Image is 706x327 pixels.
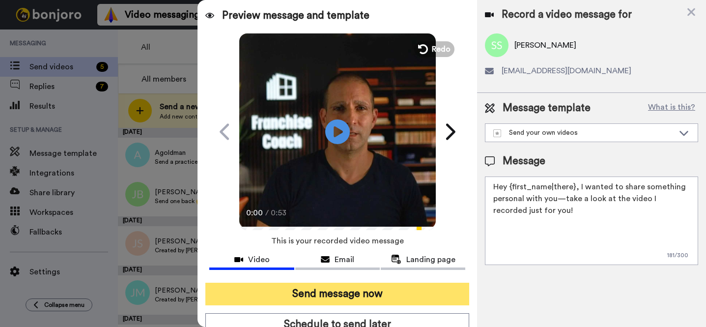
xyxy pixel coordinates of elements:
span: Email [335,254,354,266]
span: 0:00 [246,207,263,219]
div: Send your own videos [493,128,674,138]
button: Send message now [205,283,469,305]
span: Message [503,154,545,169]
span: Landing page [406,254,455,266]
span: 0:53 [271,207,288,219]
img: demo-template.svg [493,129,501,137]
span: / [265,207,269,219]
span: Message template [503,101,591,116]
span: [EMAIL_ADDRESS][DOMAIN_NAME] [502,65,631,77]
span: This is your recorded video message [271,230,404,252]
button: What is this? [645,101,698,116]
textarea: Hey {first_name|there}, I wanted to share something personal with you—take a look at the video I ... [485,177,698,265]
span: Video [248,254,270,266]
